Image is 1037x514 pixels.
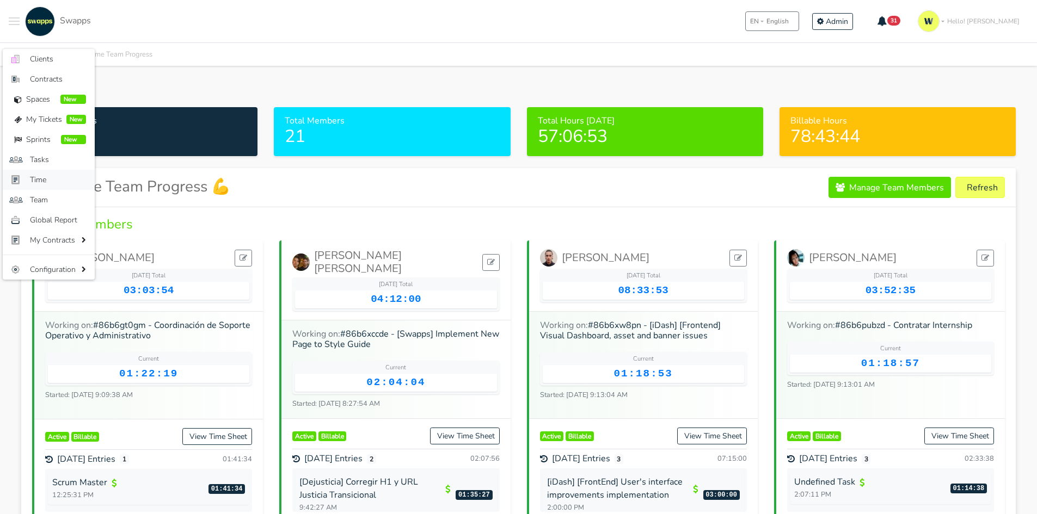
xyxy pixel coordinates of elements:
small: 2:07:11 PM [794,490,945,500]
img: isotipo-3-3e143c57.png [918,10,940,32]
a: Admin [812,13,853,30]
div: 02:07:56 [468,454,500,463]
a: Manage Team Members [829,177,951,198]
div: 07:15:00 [715,454,747,463]
span: Active [292,431,316,441]
a: [PERSON_NAME] [540,249,649,267]
a: Configuration [3,259,95,280]
small: 9:42:27 AM [299,503,450,513]
h6: Working on: [787,320,994,331]
ul: Toggle navigation menu [3,49,95,280]
span: 03:00:00 [703,490,740,500]
a: View Time Sheet [677,428,747,444]
span: Active [540,431,564,441]
span: Billable [318,431,347,441]
img: Cristian Camilo Rodriguez [292,253,310,271]
span: Sprints [26,134,57,145]
a: Undefined Task [794,476,855,488]
span: Billable [566,431,594,441]
span: 01:35:27 [456,490,492,500]
span: Active [787,431,811,441]
h6: Active Members [32,116,247,126]
h3: Real Time Team Progress 💪 [32,178,230,196]
button: Refresh [955,177,1005,198]
h6: Total Hours [DATE] [538,116,752,126]
span: New [60,95,86,104]
span: Spaces [26,94,56,105]
small: Started: [DATE] 9:09:38 AM [45,390,133,400]
div: [DATE] Total [295,280,496,289]
span: Tasks [30,154,86,165]
a: My Tickets New [3,109,95,129]
span: Configuration [30,264,79,275]
small: 12:25:31 PM [52,490,203,500]
span: Billable [71,432,100,442]
div: Current [790,344,991,354]
span: English [766,16,789,26]
span: Contracts [30,73,86,85]
span: Admin [826,16,848,27]
a: My Contracts [3,230,95,250]
span: New [66,115,86,125]
h2: 8 [32,126,247,147]
a: [PERSON_NAME] [45,249,155,267]
span: 31 [887,16,900,26]
div: 01:41:34 [220,455,252,463]
h6: Working on: [540,320,747,341]
a: View Time Sheet [430,428,500,444]
div: [DATE] Total [48,271,249,281]
span: 01:14:38 [950,484,987,493]
a: Spaces New [3,89,95,109]
span: Billable [813,431,841,441]
a: Tasks [3,150,95,170]
button: Toggle navigation menu [9,7,20,36]
a: #86b6xccde - [Swapps] Implement New Page to Style Guide [292,328,499,350]
img: swapps-linkedin-v2.jpg [25,7,55,36]
li: Real Time Team Progress [61,48,152,61]
h2: 57:06:53 [538,126,752,147]
span: [DATE] Entries [304,454,363,464]
span: 01:18:53 [614,368,673,380]
small: Started: [DATE] 9:13:01 AM [787,380,875,389]
span: My Tickets [26,114,62,125]
div: [DATE] Total [790,271,991,281]
h2: 78:43:44 [790,126,1005,147]
a: Clients [3,49,95,69]
span: 1 [120,454,129,464]
span: [DATE] Entries [799,454,857,464]
span: 01:22:19 [119,368,178,380]
span: Active [45,432,69,442]
a: Contracts [3,69,95,89]
small: Started: [DATE] 8:27:54 AM [292,399,380,408]
button: 31 [870,12,908,30]
span: My Contracts [30,234,79,246]
a: #86b6pubzd - Contratar Internship [835,319,972,331]
span: 3 [862,454,871,464]
span: 04:12:00 [371,293,421,305]
img: Erika [787,249,805,267]
span: 3 [615,454,624,464]
a: Scrum Master [52,476,107,488]
a: Time [3,170,95,190]
span: 03:03:54 [124,284,174,296]
i: Billable [112,476,116,490]
span: [DATE] Entries [552,454,610,464]
span: Team [30,194,86,206]
span: 08:33:53 [618,284,668,296]
span: New [61,135,86,145]
a: Sprints New [3,129,95,150]
a: Hello! [PERSON_NAME] [913,6,1028,36]
span: Hello! [PERSON_NAME] [947,16,1020,26]
span: 02:04:04 [366,376,425,388]
a: [Dejusticia] Corregir H1 y URL Justicia Transicional [299,476,418,501]
span: 03:52:35 [866,284,916,296]
h6: Total Members [285,116,499,126]
a: [iDash] [FrontEnd] User's interface improvements implementation [547,476,683,501]
div: Current [295,363,496,373]
span: Clients [30,53,86,65]
h6: Working on: [45,320,252,341]
small: 2:00:00 PM [547,503,698,513]
div: Current [543,355,744,364]
small: Started: [DATE] 9:13:04 AM [540,390,628,400]
i: Billable [445,482,450,496]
